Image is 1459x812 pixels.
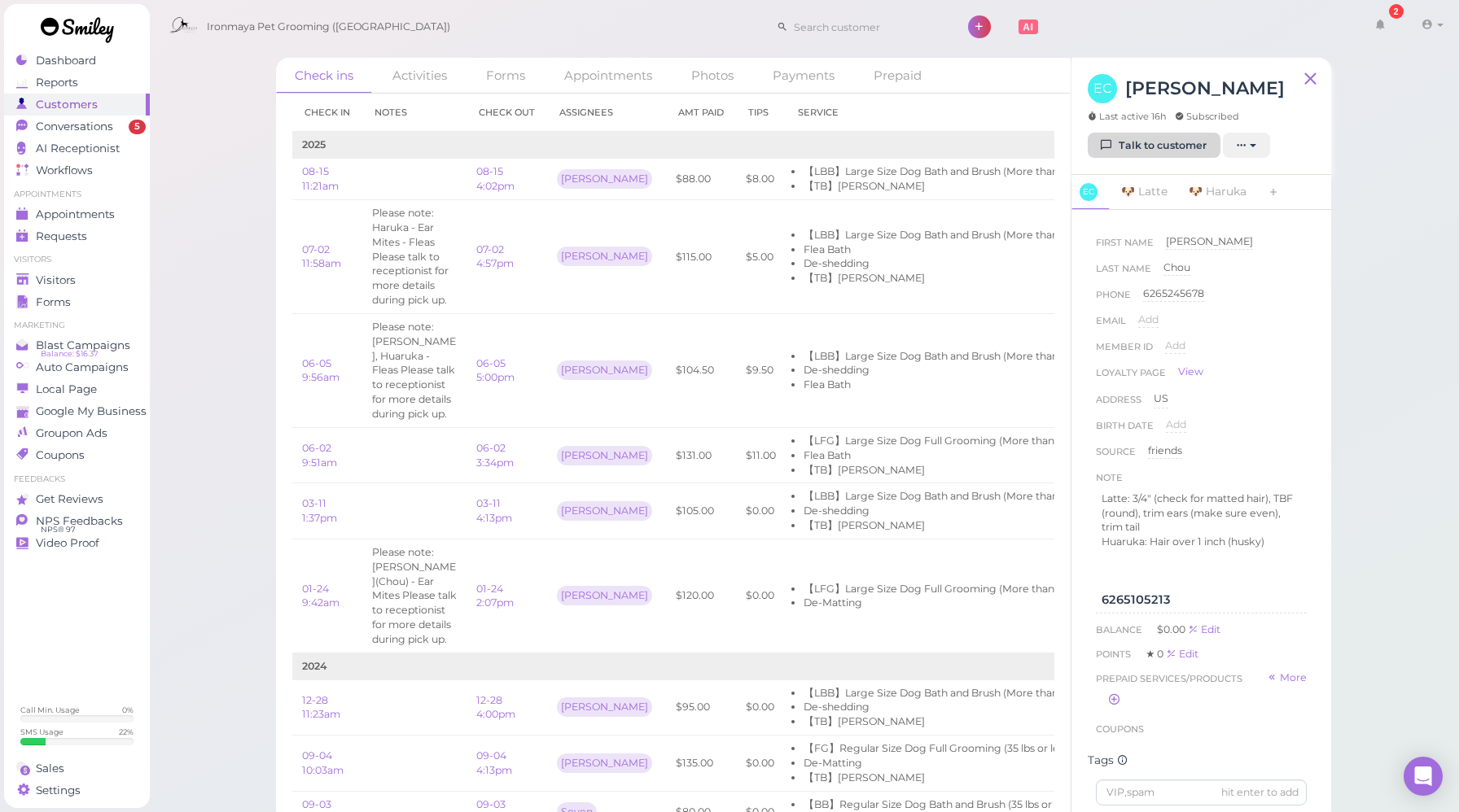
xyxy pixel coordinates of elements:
[476,442,514,469] a: 06-02 3:34pm
[36,142,120,155] span: AI Receptionist
[36,514,123,528] span: NPS Feedbacks
[804,686,1092,701] li: 【LBB】Large Size Dog Bath and Brush (More than 35 lbs)
[804,256,1092,271] li: De-shedding
[1163,260,1190,276] div: Chou
[804,596,1092,610] li: De-Matting
[4,291,150,313] a: Forms
[36,76,78,89] span: Reports
[36,404,147,418] span: Google My Business
[362,94,467,132] th: Notes
[302,243,341,270] a: 07-02 11:58am
[855,58,940,93] a: Prepaid
[804,518,1092,533] li: 【TB】[PERSON_NAME]
[557,360,652,380] div: [PERSON_NAME]
[476,583,514,609] a: 01-24 2:07pm
[4,94,150,116] a: Customers
[673,58,752,93] a: Photos
[1096,624,1145,635] span: Balance
[1096,286,1131,312] span: Phone
[302,694,340,721] a: 12-28 11:23am
[4,510,150,532] a: NPS Feedbacks NPS® 97
[804,714,1092,729] li: 【TB】[PERSON_NAME]
[476,497,512,524] a: 03-11 4:13pm
[736,94,786,132] th: Tips
[804,463,1092,478] li: 【TB】[PERSON_NAME]
[1096,417,1154,443] span: Birth date
[4,254,150,265] li: Visitors
[557,169,652,189] div: [PERSON_NAME]
[804,797,1092,812] li: 【BB】Regular Size Dog Bath and Brush (35 lbs or less)
[1096,443,1136,469] span: Source
[1096,260,1151,286] span: Last Name
[666,679,736,736] td: $95.00
[1080,183,1098,201] span: EC
[666,427,736,483] td: $131.00
[1146,648,1166,660] span: ★ 0
[1088,133,1220,159] a: Talk to customer
[302,497,337,524] a: 03-11 1:37pm
[557,446,652,465] div: [PERSON_NAME]
[1096,648,1133,660] span: Points
[4,72,150,94] a: Reports
[804,582,1092,596] li: 【LFG】Large Size Dog Full Grooming (More than 35 lbs)
[36,273,76,287] span: Visitors
[557,247,652,266] div: [PERSON_NAME]
[666,94,736,132] th: Amt Paid
[1154,391,1168,408] div: US
[36,426,107,440] span: Groupon Ads
[804,489,1092,504] li: 【LBB】Large Size Dog Bath and Brush (More than 35 lbs)
[1088,753,1315,767] div: Tags
[736,679,786,736] td: $0.00
[1175,110,1239,123] span: Subscribed
[804,741,1092,756] li: 【FG】Regular Size Dog Full Grooming (35 lbs or less)
[362,200,467,314] td: Please note: Haruka - Ear Mites - Fleas Please talk to receptionist for more details during pick up.
[1166,648,1198,660] a: Edit
[476,749,512,776] a: 09-04 4:13pm
[786,94,1102,132] th: Service
[4,474,150,485] li: Feedbacks
[804,771,1092,785] li: 【TB】[PERSON_NAME]
[1096,469,1123,486] div: Note
[36,207,115,221] span: Appointments
[736,313,786,427] td: $9.50
[547,94,666,132] th: Assignees
[4,757,150,779] a: Sales
[1096,234,1154,260] span: First Name
[754,58,853,93] a: Payments
[804,756,1092,771] li: De-Matting
[476,357,515,384] a: 06-05 5:00pm
[41,523,76,536] span: NPS® 97
[4,356,150,378] a: Auto Campaigns
[666,200,736,314] td: $115.00
[1221,785,1299,800] div: hit enter to add
[36,54,96,68] span: Dashboard
[276,58,372,94] a: Check ins
[666,539,736,653] td: $120.00
[467,58,544,93] a: Forms
[557,753,652,773] div: [PERSON_NAME]
[1102,535,1301,549] p: Huaruka: Hair over 1 inch (husky)
[804,434,1092,448] li: 【LFG】Large Size Dog Full Grooming (More than 35 lbs)
[362,539,467,653] td: Please note: Latte(Chou) - Ear Mites Please talk to receptionist for more details during pick up.
[1165,339,1185,351] span: Add
[36,762,64,775] span: Sales
[4,488,150,510] a: Get Reviews
[302,660,326,672] b: 2024
[36,784,81,797] span: Settings
[804,271,1092,286] li: 【TB】[PERSON_NAME]
[36,164,93,177] span: Workflows
[1096,779,1307,805] input: VIP,spam
[36,536,99,550] span: Video Proof
[4,203,150,225] a: Appointments
[804,242,1092,257] li: Flea Bath
[1111,175,1177,209] a: 🐶 Latte
[4,320,150,331] li: Marketing
[1143,286,1204,302] div: 6265245678
[36,448,85,462] span: Coupons
[666,313,736,427] td: $104.50
[1148,443,1182,459] div: friends
[804,378,1092,392] li: Flea Bath
[1267,670,1307,687] a: More
[4,50,150,72] a: Dashboard
[4,378,150,400] a: Local Page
